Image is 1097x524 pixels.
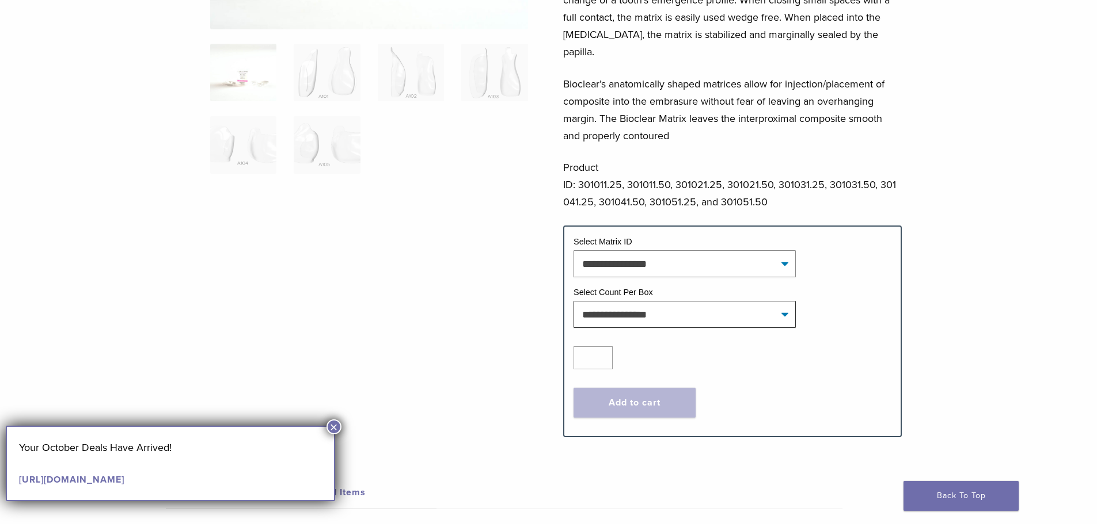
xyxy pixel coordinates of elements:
[904,481,1019,511] a: Back To Top
[574,237,632,246] label: Select Matrix ID
[301,476,436,508] a: Related Items
[461,44,527,101] img: Original Anterior Matrix - A Series - Image 4
[294,116,360,174] img: Original Anterior Matrix - A Series - Image 6
[563,75,902,144] p: Bioclear’s anatomically shaped matrices allow for injection/placement of composite into the embra...
[210,44,276,101] img: Anterior-Original-A-Series-Matrices-324x324.jpg
[19,439,322,456] p: Your October Deals Have Arrived!
[574,388,696,418] button: Add to cart
[210,116,276,174] img: Original Anterior Matrix - A Series - Image 5
[574,288,653,297] label: Select Count Per Box
[327,419,341,434] button: Close
[378,44,444,101] img: Original Anterior Matrix - A Series - Image 3
[294,44,360,101] img: Original Anterior Matrix - A Series - Image 2
[19,474,124,485] a: [URL][DOMAIN_NAME]
[563,159,902,211] p: Product ID: 301011.25, 301011.50, 301021.25, 301021.50, 301031.25, 301031.50, 301041.25, 301041.5...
